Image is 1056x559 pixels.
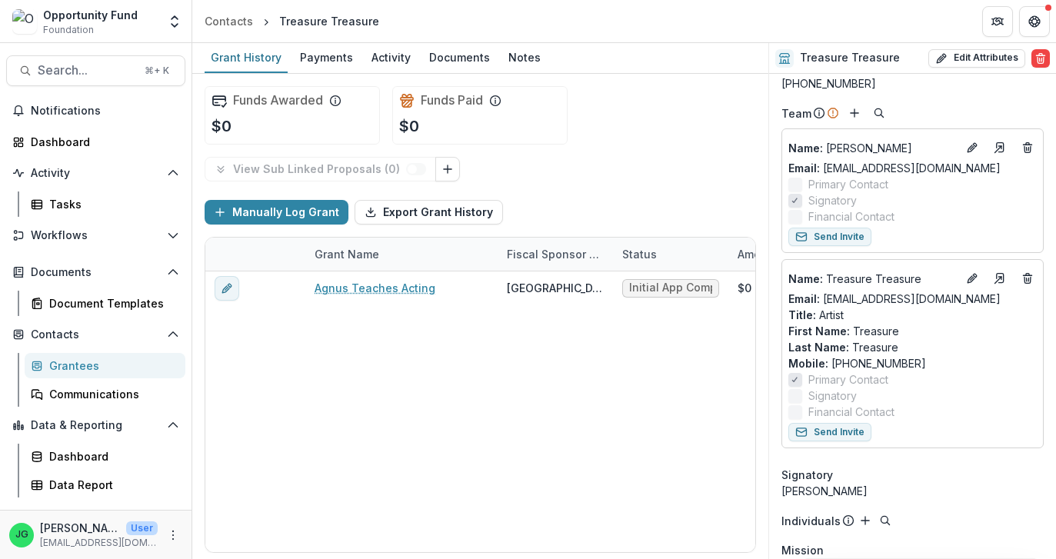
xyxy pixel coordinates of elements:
[498,238,613,271] div: Fiscal Sponsor Name
[788,341,849,354] span: Last Name :
[788,423,871,441] button: Send Invite
[788,140,957,156] p: [PERSON_NAME]
[31,229,161,242] span: Workflows
[963,138,981,157] button: Edit
[988,135,1012,160] a: Go to contact
[788,228,871,246] button: Send Invite
[6,55,185,86] button: Search...
[315,280,435,296] a: Agnus Teaches Acting
[781,75,1044,92] div: [PHONE_NUMBER]
[205,157,436,181] button: View Sub Linked Proposals (0)
[507,280,604,296] div: [GEOGRAPHIC_DATA][PERSON_NAME] for the Performing Arts
[25,191,185,217] a: Tasks
[205,43,288,73] a: Grant History
[205,46,288,68] div: Grant History
[788,271,957,287] p: Treasure Treasure
[613,238,728,271] div: Status
[294,46,359,68] div: Payments
[738,280,751,296] div: $0
[788,357,828,370] span: Mobile :
[613,246,666,262] div: Status
[423,43,496,73] a: Documents
[164,6,185,37] button: Open entity switcher
[781,467,833,483] span: Signatory
[49,386,173,402] div: Communications
[1018,138,1037,157] button: Deletes
[928,49,1025,68] button: Edit Attributes
[12,9,37,34] img: Opportunity Fund
[788,292,820,305] span: Email:
[49,477,173,493] div: Data Report
[788,323,1037,339] p: Treasure
[845,104,864,122] button: Add
[876,511,894,530] button: Search
[6,129,185,155] a: Dashboard
[164,526,182,544] button: More
[781,483,1044,499] div: [PERSON_NAME]
[1018,269,1037,288] button: Deletes
[31,419,161,432] span: Data & Reporting
[355,200,503,225] button: Export Grant History
[870,104,888,122] button: Search
[423,46,496,68] div: Documents
[40,536,158,550] p: [EMAIL_ADDRESS][DOMAIN_NAME]
[49,358,173,374] div: Grantees
[781,542,824,558] span: Mission
[421,93,483,108] h2: Funds Paid
[43,7,138,23] div: Opportunity Fund
[40,520,120,536] p: [PERSON_NAME]
[781,513,841,529] p: Individuals
[498,246,613,262] div: Fiscal Sponsor Name
[31,328,161,341] span: Contacts
[788,141,823,155] span: Name :
[305,238,498,271] div: Grant Name
[205,13,253,29] div: Contacts
[629,281,712,294] span: Initial App Complete
[365,46,417,68] div: Activity
[233,163,406,176] p: View Sub Linked Proposals ( 0 )
[31,134,173,150] div: Dashboard
[212,115,232,138] p: $0
[31,266,161,279] span: Documents
[294,43,359,73] a: Payments
[399,115,419,138] p: $0
[6,223,185,248] button: Open Workflows
[43,23,94,37] span: Foundation
[25,472,185,497] a: Data Report
[788,291,1001,307] a: Email: [EMAIL_ADDRESS][DOMAIN_NAME]
[205,200,348,225] button: Manually Log Grant
[808,371,888,388] span: Primary Contact
[6,98,185,123] button: Notifications
[365,43,417,73] a: Activity
[988,266,1012,291] a: Go to contact
[728,238,844,271] div: Amount Awarded
[6,260,185,284] button: Open Documents
[808,404,894,420] span: Financial Contact
[6,322,185,347] button: Open Contacts
[305,246,388,262] div: Grant Name
[808,176,888,192] span: Primary Contact
[982,6,1013,37] button: Partners
[142,62,172,79] div: ⌘ + K
[6,161,185,185] button: Open Activity
[279,13,379,29] div: Treasure Treasure
[808,208,894,225] span: Financial Contact
[856,511,874,530] button: Add
[25,353,185,378] a: Grantees
[233,93,323,108] h2: Funds Awarded
[788,140,957,156] a: Name: [PERSON_NAME]
[25,291,185,316] a: Document Templates
[800,52,900,65] h2: Treasure Treasure
[215,276,239,301] button: edit
[788,272,823,285] span: Name :
[808,388,857,404] span: Signatory
[788,271,957,287] a: Name: Treasure Treasure
[788,308,816,321] span: Title :
[1031,49,1050,68] button: Delete
[788,161,820,175] span: Email:
[49,295,173,311] div: Document Templates
[435,157,460,181] button: Link Grants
